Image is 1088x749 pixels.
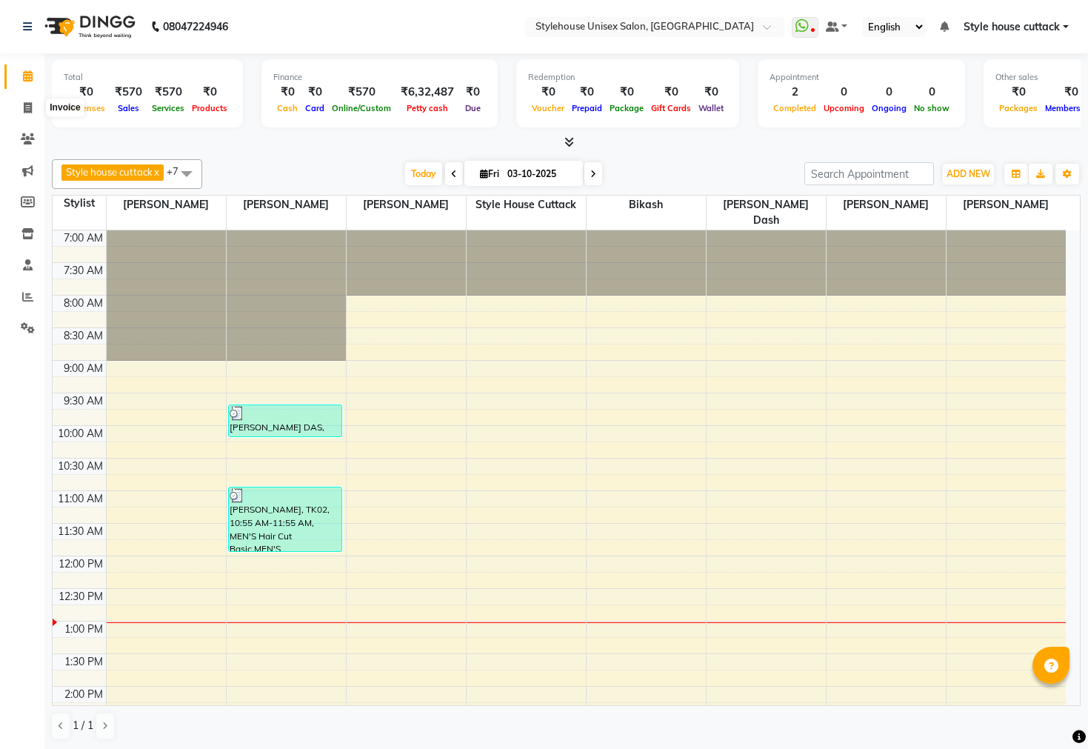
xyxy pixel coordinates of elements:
span: Ongoing [868,103,910,113]
span: Gift Cards [647,103,695,113]
span: Style house cuttack [66,166,153,178]
span: Packages [995,103,1041,113]
div: 1:30 PM [61,654,106,670]
span: Products [188,103,231,113]
div: ₹0 [528,84,568,101]
span: [PERSON_NAME] [347,196,466,214]
span: Sales [114,103,143,113]
div: Redemption [528,71,727,84]
div: 7:30 AM [61,263,106,279]
iframe: chat widget [1026,690,1073,734]
div: ₹0 [606,84,647,101]
div: Invoice [46,99,84,117]
span: No show [910,103,953,113]
a: x [153,166,159,178]
span: [PERSON_NAME] [227,196,346,214]
div: Total [64,71,231,84]
div: 0 [868,84,910,101]
div: 11:00 AM [55,491,106,507]
span: Due [461,103,484,113]
button: ADD NEW [943,164,994,184]
span: Services [148,103,188,113]
div: Appointment [770,71,953,84]
div: 9:00 AM [61,361,106,376]
div: ₹0 [695,84,727,101]
span: [PERSON_NAME] [827,196,946,214]
div: 7:00 AM [61,230,106,246]
span: +7 [167,165,190,177]
div: 10:00 AM [55,426,106,442]
div: ₹570 [328,84,395,101]
div: [PERSON_NAME] DAS, TK01, 09:40 AM-10:10 AM, MEN'S Hair Cut Basic [229,405,342,436]
span: [PERSON_NAME] Dash [707,196,826,230]
div: Finance [273,71,486,84]
span: Card [301,103,328,113]
span: Package [606,103,647,113]
span: Online/Custom [328,103,395,113]
input: Search Appointment [804,162,934,185]
div: 10:30 AM [55,459,106,474]
b: 08047224946 [163,6,228,47]
span: Style house cuttack [467,196,586,214]
div: 0 [820,84,868,101]
span: [PERSON_NAME] [107,196,226,214]
input: 2025-10-03 [503,163,577,185]
span: Voucher [528,103,568,113]
div: 8:30 AM [61,328,106,344]
div: 0 [910,84,953,101]
span: Wallet [695,103,727,113]
span: Completed [770,103,820,113]
span: Prepaid [568,103,606,113]
div: ₹570 [109,84,148,101]
div: [PERSON_NAME], TK02, 10:55 AM-11:55 AM, MEN'S Hair Cut Basic,MEN'S [PERSON_NAME] Styling [229,487,342,551]
div: ₹0 [188,84,231,101]
div: 1:00 PM [61,622,106,637]
div: ₹0 [301,84,328,101]
div: 12:00 PM [56,556,106,572]
span: 1 / 1 [73,718,93,733]
div: 2 [770,84,820,101]
div: 2:00 PM [61,687,106,702]
div: ₹0 [568,84,606,101]
span: Upcoming [820,103,868,113]
div: 8:00 AM [61,296,106,311]
div: ₹0 [647,84,695,101]
div: 9:30 AM [61,393,106,409]
img: logo [38,6,139,47]
span: [PERSON_NAME] [947,196,1067,214]
div: ₹570 [148,84,188,101]
span: Fri [476,168,503,179]
div: ₹0 [64,84,109,101]
div: ₹0 [273,84,301,101]
span: Petty cash [403,103,452,113]
span: Cash [273,103,301,113]
span: Bikash [587,196,706,214]
div: 12:30 PM [56,589,106,605]
div: ₹6,32,487 [395,84,460,101]
span: Style house cuttack [964,19,1060,35]
span: Today [405,162,442,185]
div: ₹0 [995,84,1041,101]
div: ₹0 [460,84,486,101]
div: 11:30 AM [55,524,106,539]
span: ADD NEW [947,168,990,179]
div: Stylist [53,196,106,211]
